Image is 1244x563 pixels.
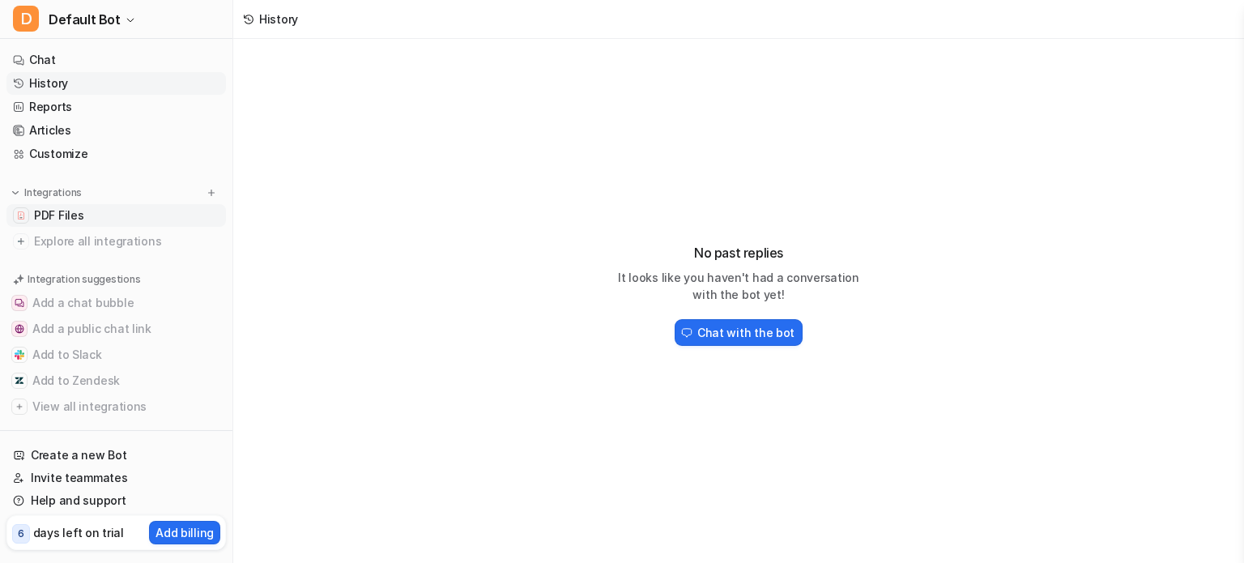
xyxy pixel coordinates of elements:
img: PDF Files [16,211,26,220]
a: PDF FilesPDF Files [6,204,226,227]
button: Add to SlackAdd to Slack [6,342,226,368]
button: Add a public chat linkAdd a public chat link [6,316,226,342]
span: Explore all integrations [34,228,219,254]
div: History [259,11,298,28]
img: explore all integrations [13,233,29,250]
h3: No past replies [609,243,868,262]
button: Add a chat bubbleAdd a chat bubble [6,290,226,316]
a: Chat [6,49,226,71]
a: Articles [6,119,226,142]
a: Help and support [6,489,226,512]
a: Invite teammates [6,467,226,489]
img: Add to Zendesk [15,376,24,386]
p: days left on trial [33,524,124,541]
button: View all integrationsView all integrations [6,394,226,420]
a: History [6,72,226,95]
img: Add a chat bubble [15,298,24,308]
h2: Chat with the bot [697,324,795,341]
p: Integration suggestions [28,272,140,287]
p: 6 [18,527,24,541]
span: PDF Files [34,207,83,224]
a: Reports [6,96,226,118]
span: D [13,6,39,32]
a: Explore all integrations [6,230,226,253]
a: Create a new Bot [6,444,226,467]
span: Default Bot [49,8,121,31]
p: Add billing [155,524,214,541]
img: menu_add.svg [206,187,217,198]
img: expand menu [10,187,21,198]
button: Add billing [149,521,220,544]
img: Add a public chat link [15,324,24,334]
p: Integrations [24,186,82,199]
button: Add to ZendeskAdd to Zendesk [6,368,226,394]
img: Add to Slack [15,350,24,360]
button: Integrations [6,185,87,201]
button: Chat with the bot [675,319,803,346]
img: View all integrations [15,402,24,412]
p: It looks like you haven't had a conversation with the bot yet! [609,269,868,303]
a: Customize [6,143,226,165]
